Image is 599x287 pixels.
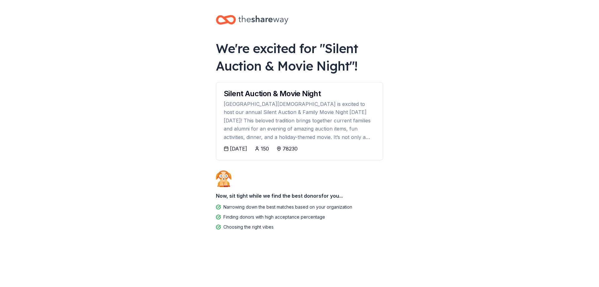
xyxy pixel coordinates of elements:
[223,213,325,221] div: Finding donors with high acceptance percentage
[224,90,375,97] div: Silent Auction & Movie Night
[283,145,298,152] div: 78230
[224,100,375,141] div: [GEOGRAPHIC_DATA][DEMOGRAPHIC_DATA] is excited to host our annual Silent Auction & Family Movie N...
[216,40,383,75] div: We're excited for " Silent Auction & Movie Night "!
[261,145,269,152] div: 150
[230,145,247,152] div: [DATE]
[216,170,231,187] img: Dog waiting patiently
[223,223,274,231] div: Choosing the right vibes
[216,190,383,202] div: Now, sit tight while we find the best donors for you...
[223,203,352,211] div: Narrowing down the best matches based on your organization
